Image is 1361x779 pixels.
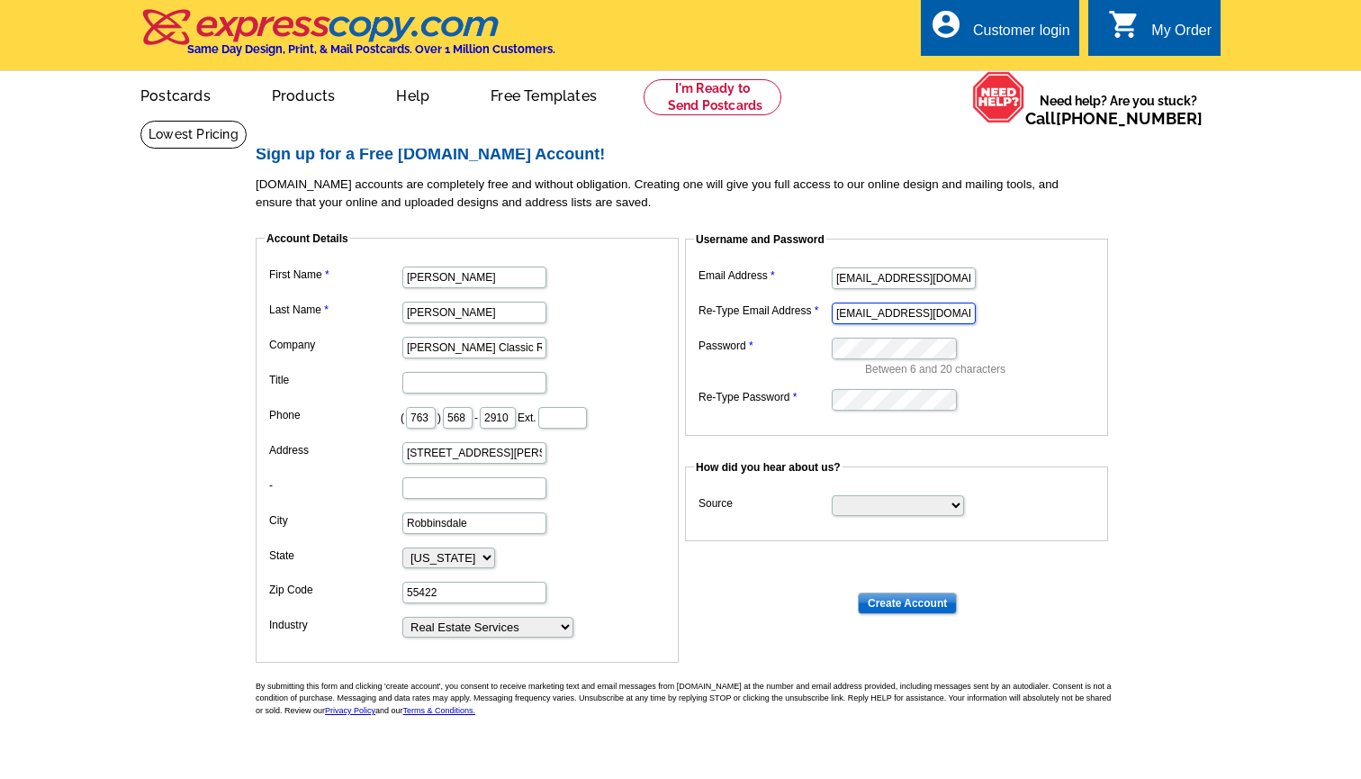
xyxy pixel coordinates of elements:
label: State [269,548,401,564]
i: shopping_cart [1108,8,1140,41]
label: Company [269,337,401,353]
label: Email Address [699,267,830,284]
label: First Name [269,267,401,283]
a: Free Templates [462,73,626,115]
p: [DOMAIN_NAME] accounts are completely free and without obligation. Creating one will give you ful... [256,176,1120,212]
h2: Sign up for a Free [DOMAIN_NAME] Account! [256,145,1120,165]
a: Terms & Conditions. [403,706,476,715]
a: Help [367,73,458,115]
span: Call [1025,109,1203,128]
legend: Username and Password [694,231,826,248]
a: [PHONE_NUMBER] [1056,109,1203,128]
label: - [269,477,401,494]
h4: Same Day Design, Print, & Mail Postcards. Over 1 Million Customers. [187,42,555,56]
input: Create Account [858,593,957,614]
i: account_circle [930,8,962,41]
a: account_circle Customer login [930,20,1070,42]
label: Password [699,338,830,354]
legend: Account Details [265,231,350,247]
span: Need help? Are you stuck? [1025,92,1212,128]
label: Last Name [269,302,401,318]
label: Source [699,495,830,512]
iframe: LiveChat chat widget [1001,360,1361,779]
p: By submitting this form and clicking 'create account', you consent to receive marketing text and ... [256,681,1120,718]
a: Privacy Policy [325,706,375,715]
div: My Order [1151,23,1212,48]
label: Industry [269,617,401,633]
legend: How did you hear about us? [694,459,843,476]
div: Customer login [973,23,1070,48]
img: help [972,71,1025,123]
a: Postcards [112,73,239,115]
a: Same Day Design, Print, & Mail Postcards. Over 1 Million Customers. [140,22,555,56]
a: Products [243,73,365,115]
dd: ( ) - Ext. [265,403,670,430]
label: Address [269,442,401,458]
label: City [269,512,401,529]
label: Re-Type Password [699,389,830,405]
label: Phone [269,407,401,423]
p: Between 6 and 20 characters [865,361,1099,377]
label: Title [269,372,401,388]
label: Zip Code [269,582,401,598]
label: Re-Type Email Address [699,303,830,319]
a: shopping_cart My Order [1108,20,1212,42]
